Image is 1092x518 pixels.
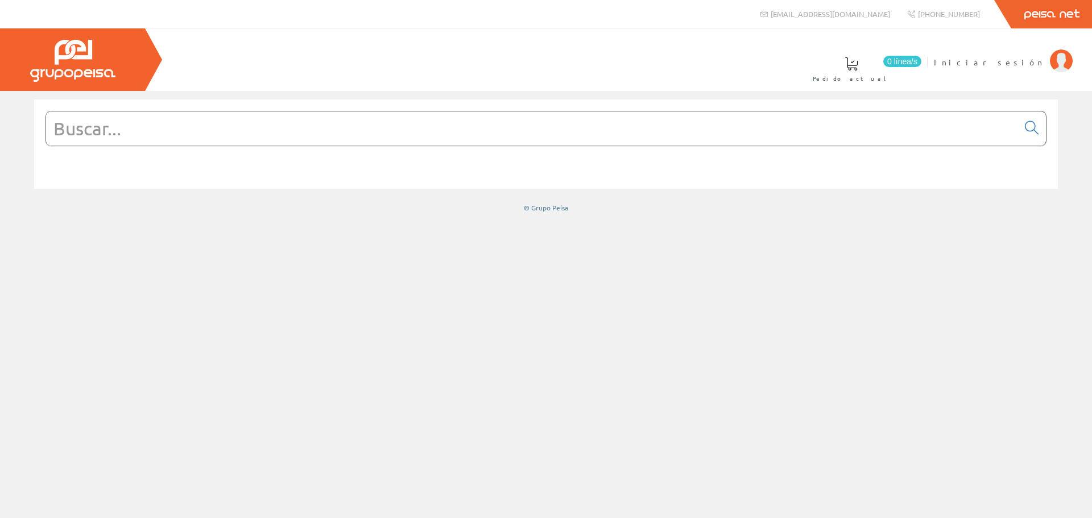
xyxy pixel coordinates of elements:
[30,40,115,82] img: Grupo Peisa
[813,73,890,84] span: Pedido actual
[34,203,1058,213] div: © Grupo Peisa
[918,9,980,19] span: [PHONE_NUMBER]
[883,56,921,67] span: 0 línea/s
[771,9,890,19] span: [EMAIL_ADDRESS][DOMAIN_NAME]
[934,56,1044,68] span: Iniciar sesión
[46,111,1018,146] input: Buscar...
[934,47,1073,58] a: Iniciar sesión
